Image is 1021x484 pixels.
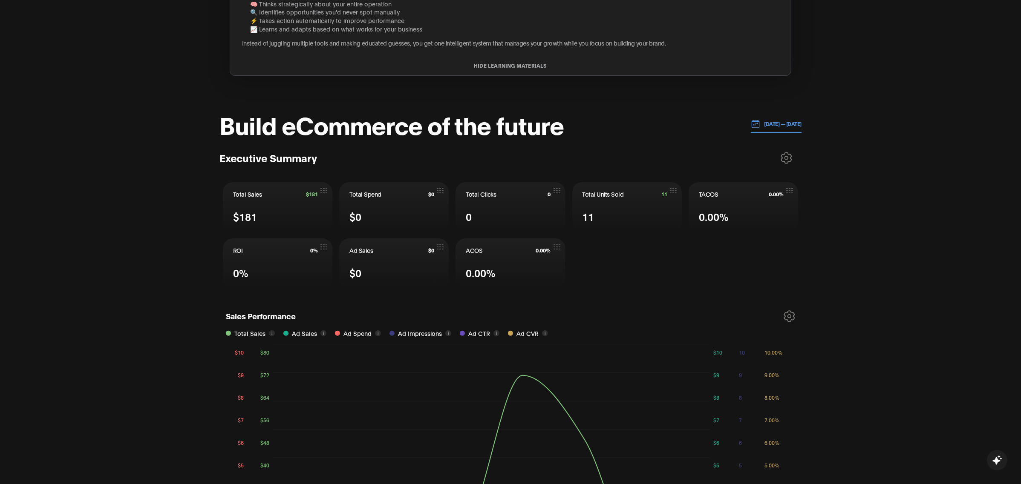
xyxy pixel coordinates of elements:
span: $0 [349,265,361,280]
tspan: $40 [260,462,269,468]
button: Total Units Sold1111 [572,182,682,232]
tspan: 5 [739,462,742,468]
tspan: 6.00% [764,439,779,446]
span: Ad Sales [292,329,317,338]
li: ⚡ Takes action automatically to improve performance [250,16,779,25]
span: 0.00% [466,265,496,280]
button: TACOS0.00%0.00% [689,182,798,232]
tspan: 9 [739,372,742,378]
span: 11 [661,191,667,197]
tspan: $9 [238,372,244,378]
span: 0% [310,247,318,253]
button: [DATE] — [DATE] [751,115,802,133]
span: Ad CVR [516,329,539,338]
tspan: 8.00% [764,394,779,401]
button: Total Spend$0$0 [339,182,449,232]
span: 0.00% [536,247,551,253]
span: TACOS [699,190,718,198]
tspan: $56 [260,417,269,423]
tspan: $72 [260,372,269,378]
tspan: $9 [713,372,719,378]
button: Total Sales$181$181 [223,182,332,232]
button: HIDE LEARNING MATERIALS [230,63,791,69]
button: Ad Sales$0$0 [339,238,449,288]
h1: Sales Performance [226,310,296,324]
li: 🔍 Identifies opportunities you'd never spot manually [250,8,779,16]
tspan: 6 [739,439,742,446]
span: 0.00% [769,191,784,197]
tspan: 10.00% [764,349,782,355]
button: ACOS0.00%0.00% [456,238,565,288]
tspan: 10 [739,349,745,355]
h3: Executive Summary [219,151,317,164]
tspan: $48 [260,439,269,446]
span: 0.00% [699,209,729,224]
tspan: $8 [238,394,244,401]
span: 0 [466,209,472,224]
p: [DATE] — [DATE] [760,120,802,128]
tspan: $10 [713,349,722,355]
li: 📈 Learns and adapts based on what works for your business [250,25,779,33]
button: ROI0%0% [223,238,332,288]
span: Ad CTR [468,329,490,338]
span: $181 [233,209,257,224]
tspan: $5 [713,462,719,468]
span: $181 [306,191,318,197]
tspan: $8 [713,394,719,401]
span: Ad Spend [343,329,372,338]
p: Instead of juggling multiple tools and making educated guesses, you get one intelligent system th... [242,39,779,47]
span: ACOS [466,246,482,255]
span: Total Units Sold [583,190,624,198]
button: i [445,330,451,336]
button: i [320,330,326,336]
span: 11 [583,209,594,224]
span: $0 [428,247,434,253]
tspan: $7 [238,417,244,423]
tspan: $6 [713,439,719,446]
span: $0 [349,209,361,224]
tspan: $7 [713,417,719,423]
tspan: 7 [739,417,742,423]
span: 0 [548,191,551,197]
span: Ad Impressions [398,329,442,338]
span: Total Sales [234,329,265,338]
tspan: $64 [260,394,269,401]
button: i [493,330,499,336]
span: Total Sales [233,190,262,198]
tspan: 8 [739,394,742,401]
button: i [375,330,381,336]
tspan: $6 [238,439,244,446]
span: Total Spend [349,190,381,198]
tspan: 9.00% [764,372,779,378]
tspan: 7.00% [764,417,779,423]
span: $0 [428,191,434,197]
button: Total Clicks00 [456,182,565,232]
tspan: $80 [260,349,269,355]
h1: Build eCommerce of the future [219,112,564,137]
button: i [542,330,548,336]
span: Ad Sales [349,246,373,255]
span: 0% [233,265,248,280]
img: 01.01.24 — 07.01.24 [751,119,760,129]
button: i [269,330,275,336]
tspan: $10 [235,349,244,355]
tspan: 5.00% [764,462,779,468]
span: ROI [233,246,243,255]
span: Total Clicks [466,190,496,198]
tspan: $5 [238,462,244,468]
